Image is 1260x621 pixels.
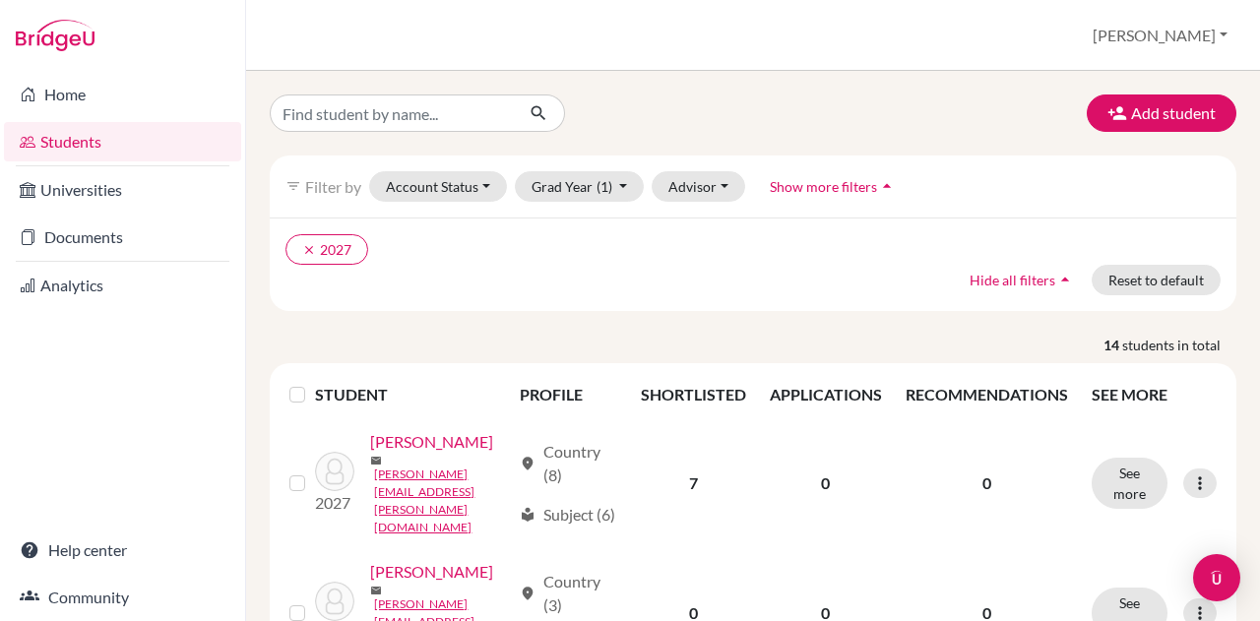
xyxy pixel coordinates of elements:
[1087,94,1236,132] button: Add student
[753,171,913,202] button: Show more filtersarrow_drop_up
[4,170,241,210] a: Universities
[520,586,535,601] span: location_on
[4,266,241,305] a: Analytics
[1103,335,1122,355] strong: 14
[4,122,241,161] a: Students
[315,582,354,621] img: Kock, Kevin
[1084,17,1236,54] button: [PERSON_NAME]
[305,177,361,196] span: Filter by
[629,371,758,418] th: SHORTLISTED
[4,217,241,257] a: Documents
[374,466,510,536] a: [PERSON_NAME][EMAIL_ADDRESS][PERSON_NAME][DOMAIN_NAME]
[520,507,535,523] span: local_library
[1193,554,1240,601] div: Open Intercom Messenger
[770,178,877,195] span: Show more filters
[1055,270,1075,289] i: arrow_drop_up
[906,471,1068,495] p: 0
[1092,458,1167,509] button: See more
[1080,371,1228,418] th: SEE MORE
[369,171,507,202] button: Account Status
[508,371,629,418] th: PROFILE
[894,371,1080,418] th: RECOMMENDATIONS
[652,171,745,202] button: Advisor
[877,176,897,196] i: arrow_drop_up
[520,456,535,471] span: location_on
[758,418,894,548] td: 0
[629,418,758,548] td: 7
[520,503,615,527] div: Subject (6)
[4,75,241,114] a: Home
[16,20,94,51] img: Bridge-U
[315,491,354,515] p: 2027
[285,178,301,194] i: filter_list
[520,440,617,487] div: Country (8)
[315,371,507,418] th: STUDENT
[370,430,493,454] a: [PERSON_NAME]
[953,265,1092,295] button: Hide all filtersarrow_drop_up
[4,578,241,617] a: Community
[1122,335,1236,355] span: students in total
[515,171,645,202] button: Grad Year(1)
[285,234,368,265] button: clear2027
[758,371,894,418] th: APPLICATIONS
[370,455,382,466] span: mail
[4,530,241,570] a: Help center
[302,243,316,257] i: clear
[315,452,354,491] img: Gobert, Matthew
[597,178,612,195] span: (1)
[520,570,617,617] div: Country (3)
[270,94,514,132] input: Find student by name...
[970,272,1055,288] span: Hide all filters
[370,585,382,596] span: mail
[1092,265,1221,295] button: Reset to default
[370,560,493,584] a: [PERSON_NAME]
